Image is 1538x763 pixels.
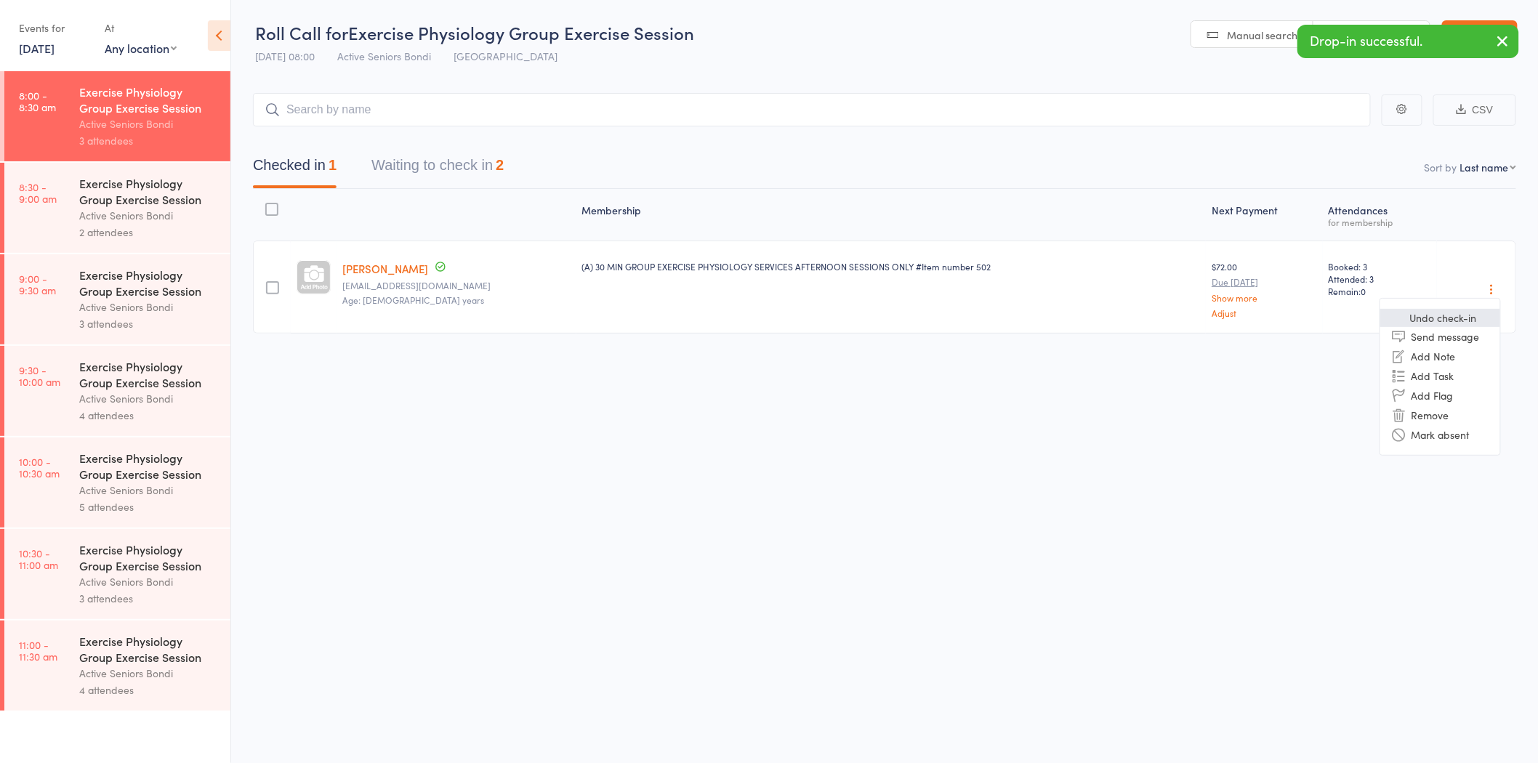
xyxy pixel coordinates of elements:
[19,16,90,40] div: Events for
[4,71,230,161] a: 8:00 -8:30 amExercise Physiology Group Exercise SessionActive Seniors Bondi3 attendees
[105,16,177,40] div: At
[4,529,230,619] a: 10:30 -11:00 amExercise Physiology Group Exercise SessionActive Seniors Bondi3 attendees
[79,682,218,698] div: 4 attendees
[371,150,504,188] button: Waiting to check in2
[337,49,431,63] span: Active Seniors Bondi
[19,456,60,479] time: 10:00 - 10:30 am
[1380,327,1500,347] li: Send message
[1380,405,1500,425] li: Remove
[454,49,557,63] span: [GEOGRAPHIC_DATA]
[1206,195,1322,234] div: Next Payment
[1380,347,1500,366] li: Add Note
[79,175,218,207] div: Exercise Physiology Group Exercise Session
[79,590,218,607] div: 3 attendees
[348,20,694,44] span: Exercise Physiology Group Exercise Session
[4,346,230,436] a: 9:30 -10:00 amExercise Physiology Group Exercise SessionActive Seniors Bondi4 attendees
[1329,217,1431,227] div: for membership
[105,40,177,56] div: Any location
[79,407,218,424] div: 4 attendees
[79,267,218,299] div: Exercise Physiology Group Exercise Session
[329,157,337,173] div: 1
[19,40,55,56] a: [DATE]
[342,261,428,276] a: [PERSON_NAME]
[342,294,484,306] span: Age: [DEMOGRAPHIC_DATA] years
[19,547,58,570] time: 10:30 - 11:00 am
[79,450,218,482] div: Exercise Physiology Group Exercise Session
[79,665,218,682] div: Active Seniors Bondi
[255,49,315,63] span: [DATE] 08:00
[79,116,218,132] div: Active Seniors Bondi
[79,358,218,390] div: Exercise Physiology Group Exercise Session
[79,573,218,590] div: Active Seniors Bondi
[79,84,218,116] div: Exercise Physiology Group Exercise Session
[1297,25,1519,58] div: Drop-in successful.
[79,482,218,498] div: Active Seniors Bondi
[79,498,218,515] div: 5 attendees
[4,621,230,711] a: 11:00 -11:30 amExercise Physiology Group Exercise SessionActive Seniors Bondi4 attendees
[1425,160,1457,174] label: Sort by
[496,157,504,173] div: 2
[79,315,218,332] div: 3 attendees
[4,437,230,528] a: 10:00 -10:30 amExercise Physiology Group Exercise SessionActive Seniors Bondi5 attendees
[1380,366,1500,386] li: Add Task
[4,254,230,344] a: 9:00 -9:30 amExercise Physiology Group Exercise SessionActive Seniors Bondi3 attendees
[1442,20,1518,49] a: Exit roll call
[79,224,218,241] div: 2 attendees
[79,633,218,665] div: Exercise Physiology Group Exercise Session
[19,272,56,296] time: 9:00 - 9:30 am
[1212,277,1316,287] small: Due [DATE]
[576,195,1207,234] div: Membership
[1323,195,1437,234] div: Atten­dances
[1212,293,1316,302] a: Show more
[1212,308,1316,318] a: Adjust
[1212,260,1316,318] div: $72.00
[1329,260,1431,272] span: Booked: 3
[255,20,348,44] span: Roll Call for
[1228,28,1298,42] span: Manual search
[253,150,337,188] button: Checked in1
[1433,94,1516,126] button: CSV
[253,93,1371,126] input: Search by name
[79,541,218,573] div: Exercise Physiology Group Exercise Session
[4,163,230,253] a: 8:30 -9:00 amExercise Physiology Group Exercise SessionActive Seniors Bondi2 attendees
[1460,160,1509,174] div: Last name
[1329,272,1431,285] span: Attended: 3
[19,364,60,387] time: 9:30 - 10:00 am
[1329,285,1431,297] span: Remain:
[342,280,570,291] small: magda_lena2000@hotmail.com
[19,89,56,113] time: 8:00 - 8:30 am
[79,207,218,224] div: Active Seniors Bondi
[1380,425,1500,445] li: Mark absent
[1361,285,1366,297] span: 0
[19,181,57,204] time: 8:30 - 9:00 am
[1380,309,1500,327] li: Undo check-in
[79,132,218,149] div: 3 attendees
[79,299,218,315] div: Active Seniors Bondi
[79,390,218,407] div: Active Seniors Bondi
[1380,386,1500,405] li: Add Flag
[582,260,1201,272] div: (A) 30 MIN GROUP EXERCISE PHYSIOLOGY SERVICES AFTERNOON SESSIONS ONLY #Item number 502
[19,639,57,662] time: 11:00 - 11:30 am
